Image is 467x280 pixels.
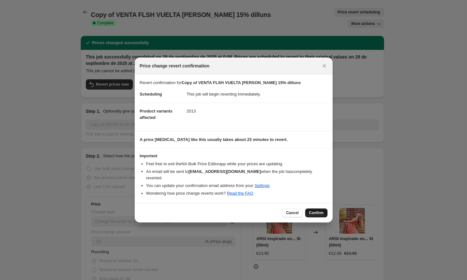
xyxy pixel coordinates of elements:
button: Confirm [305,208,328,217]
span: Cancel [286,210,298,215]
span: Price change revert confirmation [140,63,210,69]
b: A price [MEDICAL_DATA] like this usually takes about 23 minutes to revert. [140,137,288,142]
button: Close [320,61,329,70]
b: Copy of VENTA FLSH VUELTA [PERSON_NAME] 15% dilluns [182,80,301,85]
span: Confirm [309,210,324,215]
button: Cancel [282,208,302,217]
p: Revert confirmation for [140,80,328,86]
li: Feel free to exit the NA Bulk Price Editor app while your prices are updating. [146,161,328,167]
li: You can update your confirmation email address from your . [146,183,328,189]
a: Settings [254,183,269,188]
span: Scheduling [140,92,162,97]
dd: This job will begin reverting immediately. [187,86,328,103]
span: Product variants affected [140,109,173,120]
li: An email will be sent to when the job has completely reverted . [146,168,328,181]
h3: Important [140,153,328,159]
a: Read the FAQ [227,191,253,196]
dd: 2013 [187,103,328,120]
b: [EMAIL_ADDRESS][DOMAIN_NAME] [188,169,261,174]
li: Wondering how price change reverts work? . [146,190,328,197]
